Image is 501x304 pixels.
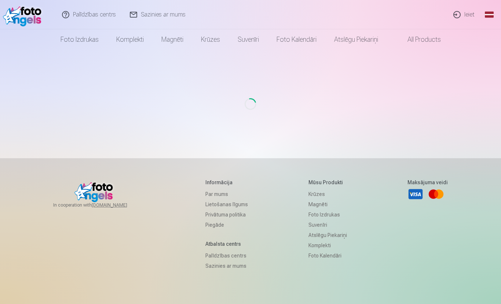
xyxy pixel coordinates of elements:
img: /fa1 [3,3,45,26]
a: Komplekti [107,29,153,50]
a: Lietošanas līgums [205,199,248,210]
a: Privātuma politika [205,210,248,220]
a: Suvenīri [229,29,268,50]
a: Foto izdrukas [308,210,347,220]
a: Foto izdrukas [52,29,107,50]
h5: Atbalsta centrs [205,240,248,248]
a: Atslēgu piekariņi [308,230,347,240]
a: Visa [407,186,424,202]
a: [DOMAIN_NAME] [92,202,145,208]
a: Komplekti [308,240,347,251]
a: Krūzes [192,29,229,50]
a: Krūzes [308,189,347,199]
a: Piegāde [205,220,248,230]
a: Magnēti [153,29,192,50]
a: All products [387,29,450,50]
a: Magnēti [308,199,347,210]
a: Atslēgu piekariņi [325,29,387,50]
a: Mastercard [428,186,444,202]
h5: Maksājuma veidi [407,179,448,186]
a: Par mums [205,189,248,199]
a: Foto kalendāri [268,29,325,50]
a: Foto kalendāri [308,251,347,261]
a: Suvenīri [308,220,347,230]
span: In cooperation with [53,202,145,208]
h5: Informācija [205,179,248,186]
a: Sazinies ar mums [205,261,248,271]
h5: Mūsu produkti [308,179,347,186]
a: Palīdzības centrs [205,251,248,261]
